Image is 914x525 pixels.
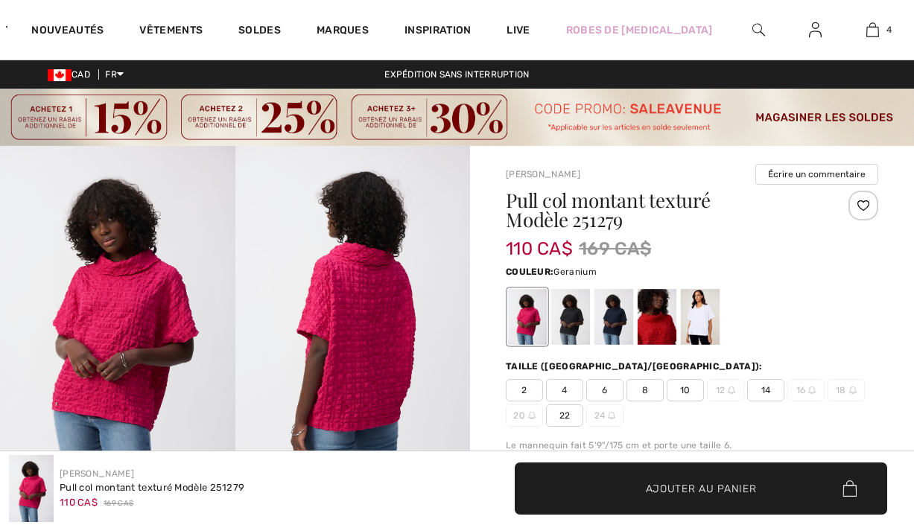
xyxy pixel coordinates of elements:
[566,22,713,38] a: Robes de [MEDICAL_DATA]
[528,412,536,419] img: ring-m.svg
[586,379,623,401] span: 6
[579,235,651,262] span: 169 CA$
[105,69,124,80] span: FR
[608,412,615,419] img: ring-m.svg
[404,24,471,39] span: Inspiration
[755,164,878,185] button: Écrire un commentaire
[238,24,281,39] a: Soldes
[9,455,54,522] img: Pull Col Montant Textur&eacute; mod&egrave;le 251279
[681,289,720,345] div: Vanille
[845,21,901,39] a: 4
[728,386,735,394] img: ring-m.svg
[60,468,134,479] a: [PERSON_NAME]
[506,169,580,179] a: [PERSON_NAME]
[506,223,573,259] span: 110 CA$
[546,379,583,401] span: 4
[646,480,757,496] span: Ajouter au panier
[546,404,583,427] span: 22
[594,289,633,345] div: Bleu Nuit
[707,379,744,401] span: 12
[866,21,879,39] img: Mon panier
[752,21,765,39] img: recherche
[60,480,244,495] div: Pull col montant texturé Modèle 251279
[48,69,96,80] span: CAD
[809,21,822,39] img: Mes infos
[586,404,623,427] span: 24
[849,386,857,394] img: ring-m.svg
[506,267,553,277] span: Couleur:
[507,22,530,38] a: Live
[235,146,471,498] img: Pull Col Montant Textur&eacute; mod&egrave;le 251279. 2
[317,24,369,39] a: Marques
[787,379,825,401] span: 16
[808,386,816,394] img: ring-m.svg
[104,498,133,509] span: 169 CA$
[747,379,784,401] span: 14
[842,480,857,497] img: Bag.svg
[797,21,834,39] a: Se connecter
[553,267,596,277] span: Geranium
[886,23,892,36] span: 4
[515,462,887,515] button: Ajouter au panier
[60,497,98,508] span: 110 CA$
[506,360,766,373] div: Taille ([GEOGRAPHIC_DATA]/[GEOGRAPHIC_DATA]):
[31,24,104,39] a: Nouveautés
[48,69,72,81] img: Canadian Dollar
[506,191,816,229] h1: Pull col montant texturé Modèle 251279
[667,379,704,401] span: 10
[551,289,590,345] div: Noir
[638,289,676,345] div: Radiant red
[6,12,7,42] img: 1ère Avenue
[506,404,543,427] span: 20
[139,24,203,39] a: Vêtements
[828,379,865,401] span: 18
[626,379,664,401] span: 8
[506,439,878,452] div: Le mannequin fait 5'9"/175 cm et porte une taille 6.
[506,379,543,401] span: 2
[508,289,547,345] div: Geranium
